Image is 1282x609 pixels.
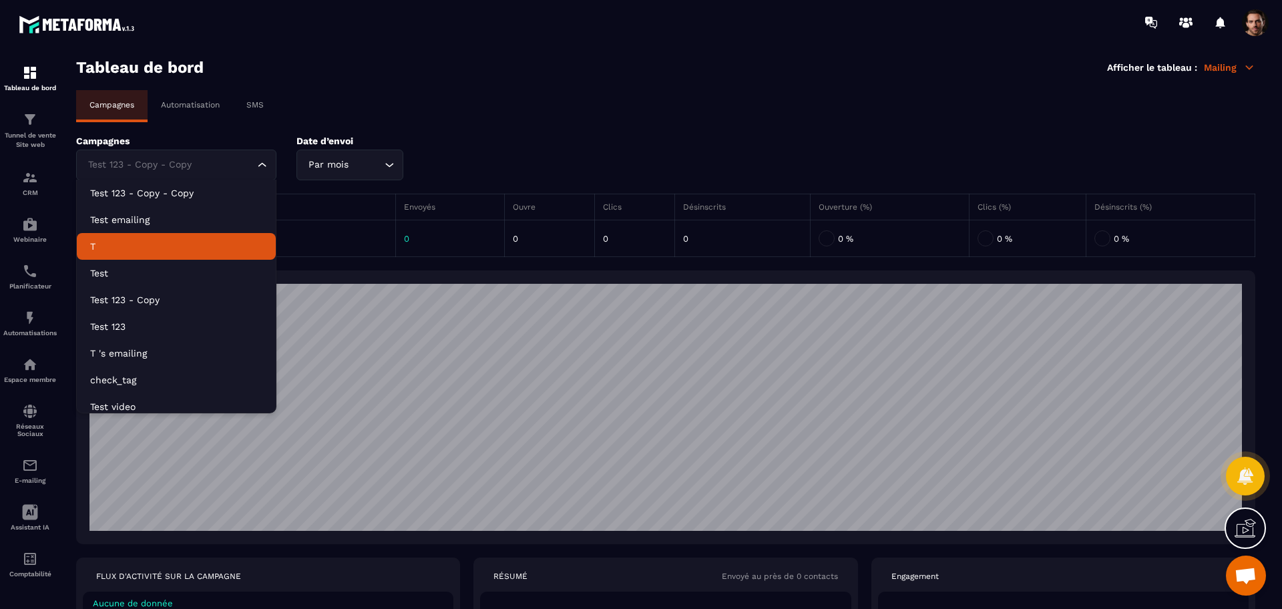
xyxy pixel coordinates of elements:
[3,160,57,206] a: formationformationCRM
[3,423,57,437] p: Réseaux Sociaux
[22,403,38,419] img: social-network
[76,58,204,77] h3: Tableau de bord
[161,100,220,110] p: Automatisation
[3,570,57,578] p: Comptabilité
[493,571,527,582] p: RÉSUMÉ
[395,194,505,220] th: Envoyés
[90,186,262,200] p: Test 123 - Copy - Copy
[505,194,594,220] th: Ouvre
[3,477,57,484] p: E-mailing
[22,357,38,373] img: automations
[22,216,38,232] img: automations
[90,213,262,226] p: Test emailing
[22,263,38,279] img: scheduler
[90,347,262,360] p: T 's emailing
[93,598,443,608] p: Aucune de donnée
[891,571,939,582] p: Engagement
[305,158,351,172] span: Par mois
[3,393,57,447] a: social-networksocial-networkRéseaux Sociaux
[3,236,57,243] p: Webinaire
[90,293,262,307] p: Test 123 - Copy
[3,282,57,290] p: Planificateur
[90,266,262,280] p: Test
[3,55,57,101] a: formationformationTableau de bord
[96,571,241,582] p: FLUX D'ACTIVITÉ SUR LA CAMPAGNE
[3,524,57,531] p: Assistant IA
[675,194,810,220] th: Désinscrits
[3,189,57,196] p: CRM
[76,150,276,180] div: Search for option
[3,84,57,91] p: Tableau de bord
[505,220,594,257] td: 0
[90,320,262,333] p: Test 123
[22,112,38,128] img: formation
[22,170,38,186] img: formation
[978,228,1078,248] div: 0 %
[90,373,262,387] p: check_tag
[594,194,675,220] th: Clics
[1226,556,1266,596] div: Mở cuộc trò chuyện
[85,158,254,172] input: Search for option
[90,400,262,413] p: Test video
[3,541,57,588] a: accountantaccountantComptabilité
[970,194,1086,220] th: Clics (%)
[296,136,463,146] p: Date d’envoi
[22,65,38,81] img: formation
[1086,194,1255,220] th: Désinscrits (%)
[3,131,57,150] p: Tunnel de vente Site web
[19,12,139,37] img: logo
[1204,61,1255,73] p: Mailing
[675,220,810,257] td: 0
[296,150,403,180] div: Search for option
[395,220,505,257] td: 0
[3,329,57,337] p: Automatisations
[351,158,381,172] input: Search for option
[1107,62,1197,73] p: Afficher le tableau :
[3,347,57,393] a: automationsautomationsEspace membre
[246,100,264,110] p: SMS
[3,447,57,494] a: emailemailE-mailing
[3,206,57,253] a: automationsautomationsWebinaire
[89,100,134,110] p: Campagnes
[22,310,38,326] img: automations
[3,494,57,541] a: Assistant IA
[819,228,961,248] div: 0 %
[76,136,276,146] p: Campagnes
[22,551,38,567] img: accountant
[1094,228,1247,248] div: 0 %
[90,240,262,253] p: T
[810,194,970,220] th: Ouverture (%)
[3,376,57,383] p: Espace membre
[3,300,57,347] a: automationsautomationsAutomatisations
[22,457,38,473] img: email
[722,571,838,582] p: Envoyé au près de 0 contacts
[594,220,675,257] td: 0
[3,101,57,160] a: formationformationTunnel de vente Site web
[3,253,57,300] a: schedulerschedulerPlanificateur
